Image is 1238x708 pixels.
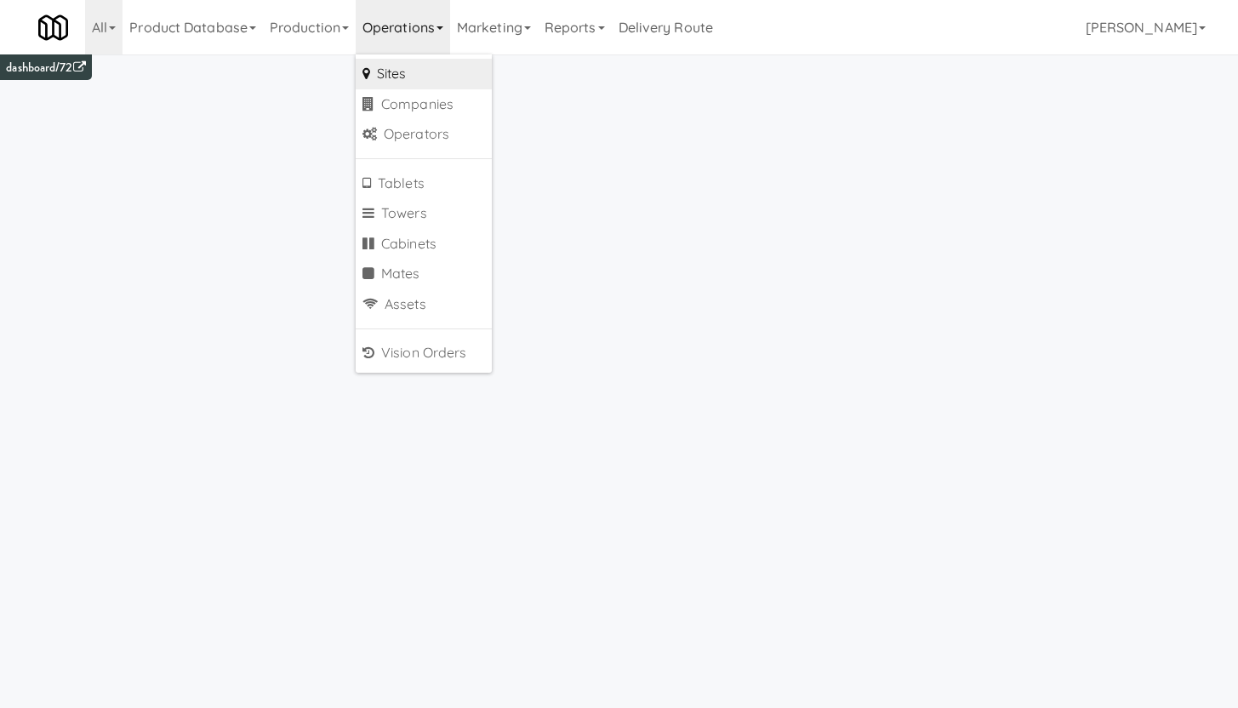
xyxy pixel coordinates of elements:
a: Sites [356,59,492,89]
a: Companies [356,89,492,120]
a: dashboard/72 [6,59,85,77]
a: Assets [356,289,492,320]
a: Mates [356,259,492,289]
a: Operators [356,119,492,150]
a: Towers [356,198,492,229]
a: Cabinets [356,229,492,260]
a: Vision Orders [356,338,492,368]
img: Micromart [38,13,68,43]
a: Tablets [356,168,492,199]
